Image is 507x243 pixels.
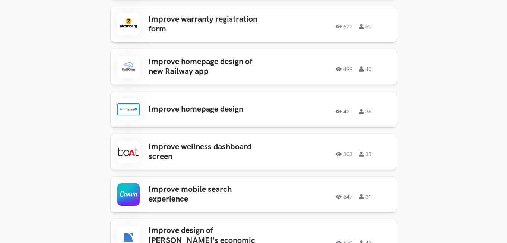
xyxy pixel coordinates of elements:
h3: Improve mobile search experience [149,185,265,205]
h3: Improve warranty registration form [149,15,265,34]
span: 499 [336,66,352,72]
h3: Improve wellness dashboard screen [149,142,265,162]
span: 50 [359,24,371,29]
h3: Improve homepage design of new Railway app [149,57,265,77]
span: 33 [359,152,371,157]
span: 40 [359,66,371,72]
span: 303 [336,152,352,157]
span: 421 [336,109,352,114]
a: Improve homepage design of new Railway app49940 [111,49,397,85]
a: Improve mobile search experience 547 31 [111,177,397,212]
a: Improve warranty registration form62250 [111,6,397,42]
h3: Improve homepage design [149,105,265,114]
a: Improve wellness dashboard screen30333 [111,134,397,170]
span: 622 [336,24,352,29]
span: 35 [359,109,371,114]
a: Improve homepage design42135 [111,91,397,127]
span: 547 [336,194,352,199]
span: 31 [359,194,371,199]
